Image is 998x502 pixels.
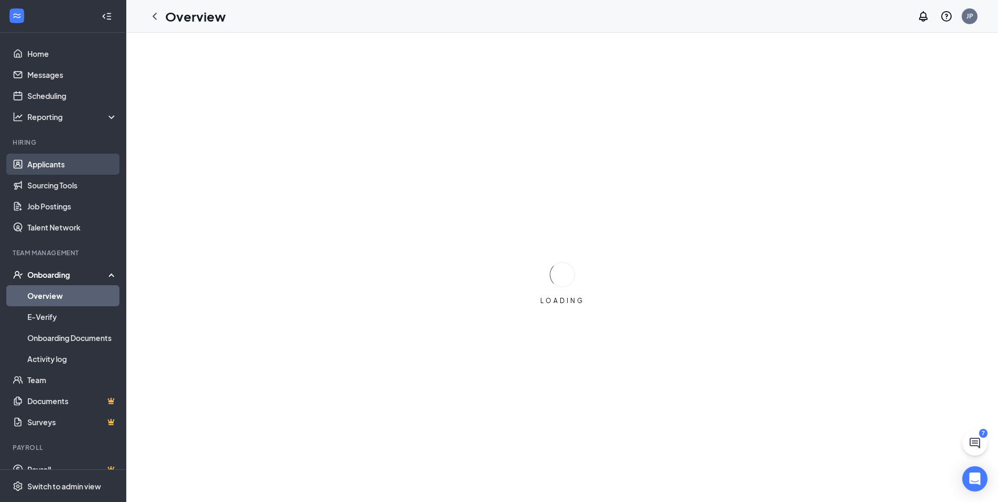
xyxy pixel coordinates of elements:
[148,10,161,23] svg: ChevronLeft
[13,248,115,257] div: Team Management
[27,306,117,327] a: E-Verify
[13,269,23,280] svg: UserCheck
[962,430,987,456] button: ChatActive
[13,112,23,122] svg: Analysis
[12,11,22,21] svg: WorkstreamLogo
[13,481,23,491] svg: Settings
[27,43,117,64] a: Home
[27,217,117,238] a: Talent Network
[27,269,108,280] div: Onboarding
[165,7,226,25] h1: Overview
[27,411,117,433] a: SurveysCrown
[27,369,117,390] a: Team
[27,112,118,122] div: Reporting
[940,10,953,23] svg: QuestionInfo
[27,327,117,348] a: Onboarding Documents
[969,437,981,449] svg: ChatActive
[27,196,117,217] a: Job Postings
[27,481,101,491] div: Switch to admin view
[27,64,117,85] a: Messages
[27,459,117,480] a: PayrollCrown
[102,11,112,22] svg: Collapse
[27,348,117,369] a: Activity log
[979,429,987,438] div: 7
[13,443,115,452] div: Payroll
[27,154,117,175] a: Applicants
[27,175,117,196] a: Sourcing Tools
[917,10,930,23] svg: Notifications
[27,85,117,106] a: Scheduling
[962,466,987,491] div: Open Intercom Messenger
[536,296,589,305] div: LOADING
[27,285,117,306] a: Overview
[966,12,973,21] div: JP
[13,138,115,147] div: Hiring
[27,390,117,411] a: DocumentsCrown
